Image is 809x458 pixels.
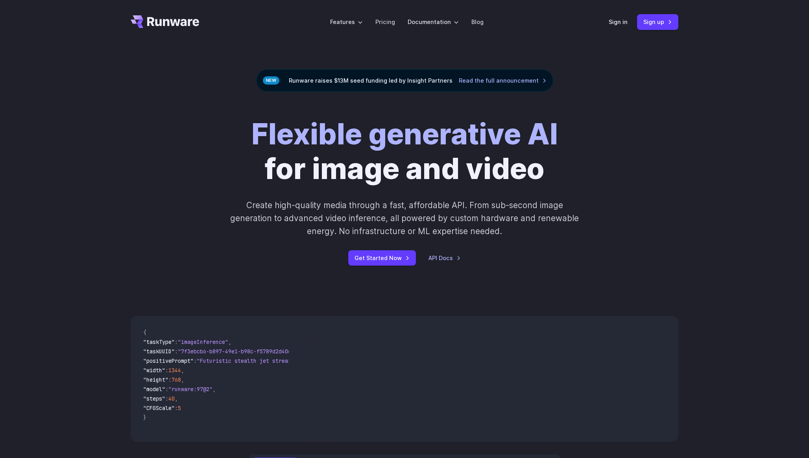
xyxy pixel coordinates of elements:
[143,386,165,393] span: "model"
[131,15,199,28] a: Go to /
[181,367,184,374] span: ,
[143,329,146,336] span: {
[256,69,553,92] div: Runware raises $13M seed funding led by Insight Partners
[143,404,175,412] span: "CFGScale"
[143,414,146,421] span: }
[168,376,172,383] span: :
[471,17,484,26] a: Blog
[178,338,228,345] span: "imageInference"
[330,17,363,26] label: Features
[168,386,212,393] span: "runware:97@2"
[229,199,580,238] p: Create high-quality media through a fast, affordable API. From sub-second image generation to adv...
[178,404,181,412] span: 5
[143,338,175,345] span: "taskType"
[175,348,178,355] span: :
[228,338,231,345] span: ,
[175,338,178,345] span: :
[175,395,178,402] span: ,
[165,386,168,393] span: :
[197,357,483,364] span: "Futuristic stealth jet streaking through a neon-lit cityscape with glowing purple exhaust"
[348,250,416,266] a: Get Started Now
[168,395,175,402] span: 40
[143,367,165,374] span: "width"
[165,367,168,374] span: :
[637,14,678,30] a: Sign up
[143,395,165,402] span: "steps"
[459,76,547,85] a: Read the full announcement
[143,348,175,355] span: "taskUUID"
[181,376,184,383] span: ,
[143,376,168,383] span: "height"
[429,253,461,262] a: API Docs
[194,357,197,364] span: :
[609,17,628,26] a: Sign in
[172,376,181,383] span: 768
[251,117,558,186] h1: for image and video
[168,367,181,374] span: 1344
[212,386,216,393] span: ,
[165,395,168,402] span: :
[178,348,297,355] span: "7f3ebcb6-b897-49e1-b98c-f5789d2d40d7"
[375,17,395,26] a: Pricing
[175,404,178,412] span: :
[251,116,558,151] strong: Flexible generative AI
[143,357,194,364] span: "positivePrompt"
[408,17,459,26] label: Documentation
